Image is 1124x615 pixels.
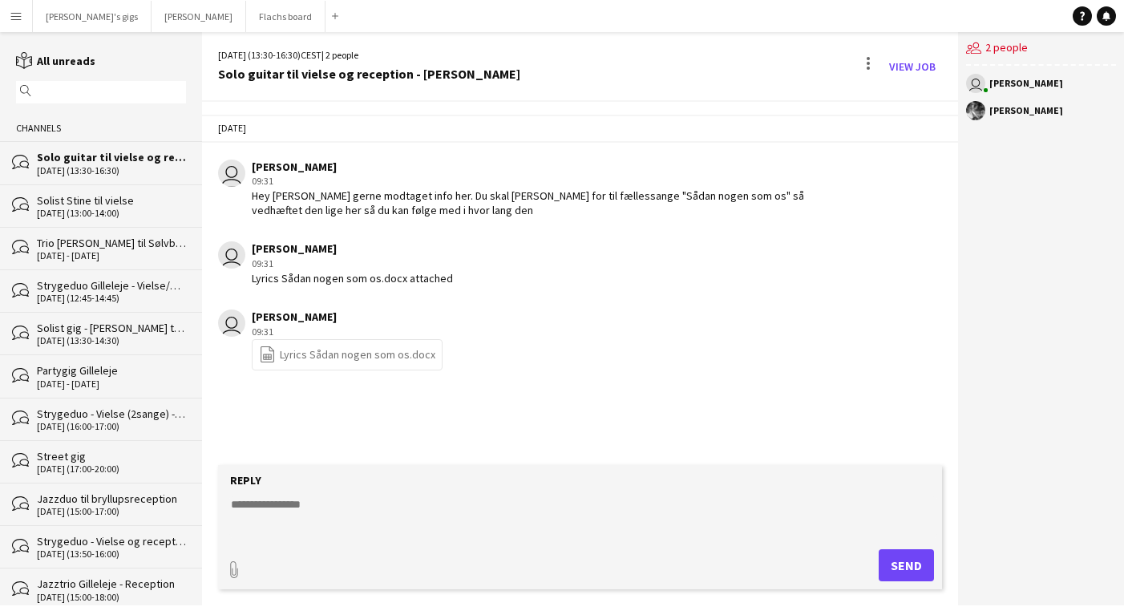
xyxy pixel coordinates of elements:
[989,106,1063,115] div: [PERSON_NAME]
[218,67,520,81] div: Solo guitar til vielse og reception - [PERSON_NAME]
[37,577,186,591] div: Jazztrio Gilleleje - Reception
[230,473,261,488] label: Reply
[37,506,186,517] div: [DATE] (15:00-17:00)
[37,449,186,463] div: Street gig
[252,174,823,188] div: 09:31
[879,549,934,581] button: Send
[218,48,520,63] div: [DATE] (13:30-16:30) | 2 people
[37,378,186,390] div: [DATE] - [DATE]
[37,592,186,603] div: [DATE] (15:00-18:00)
[37,548,186,560] div: [DATE] (13:50-16:00)
[16,54,95,68] a: All unreads
[252,325,443,339] div: 09:31
[252,241,453,256] div: [PERSON_NAME]
[37,463,186,475] div: [DATE] (17:00-20:00)
[252,160,823,174] div: [PERSON_NAME]
[37,193,186,208] div: Solist Stine til vielse
[37,534,186,548] div: Strygeduo - Vielse og reception
[883,54,942,79] a: View Job
[246,1,325,32] button: Flachs board
[202,115,958,142] div: [DATE]
[989,79,1063,88] div: [PERSON_NAME]
[37,278,186,293] div: Strygeduo Gilleleje - Vielse/Reception
[37,150,186,164] div: Solo guitar til vielse og reception - [PERSON_NAME]
[37,208,186,219] div: [DATE] (13:00-14:00)
[152,1,246,32] button: [PERSON_NAME]
[37,421,186,432] div: [DATE] (16:00-17:00)
[37,236,186,250] div: Trio [PERSON_NAME] til Sølvbryllup
[37,407,186,421] div: Strygeduo - Vielse (2sange) - [GEOGRAPHIC_DATA]
[37,293,186,304] div: [DATE] (12:45-14:45)
[252,271,453,285] div: Lyrics Sådan nogen som os.docx attached
[37,335,186,346] div: [DATE] (13:30-14:30)
[37,321,186,335] div: Solist gig - [PERSON_NAME] til vielse i [GEOGRAPHIC_DATA]
[252,257,453,271] div: 09:31
[301,49,321,61] span: CEST
[966,32,1116,66] div: 2 people
[252,188,823,217] div: Hey [PERSON_NAME] gerne modtaget info her. Du skal [PERSON_NAME] for til fællessange "Sådan nogen...
[37,250,186,261] div: [DATE] - [DATE]
[33,1,152,32] button: [PERSON_NAME]'s gigs
[37,165,186,176] div: [DATE] (13:30-16:30)
[259,346,435,364] a: Lyrics Sådan nogen som os.docx
[252,310,443,324] div: [PERSON_NAME]
[37,363,186,378] div: Partygig Gilleleje
[37,492,186,506] div: Jazzduo til bryllupsreception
